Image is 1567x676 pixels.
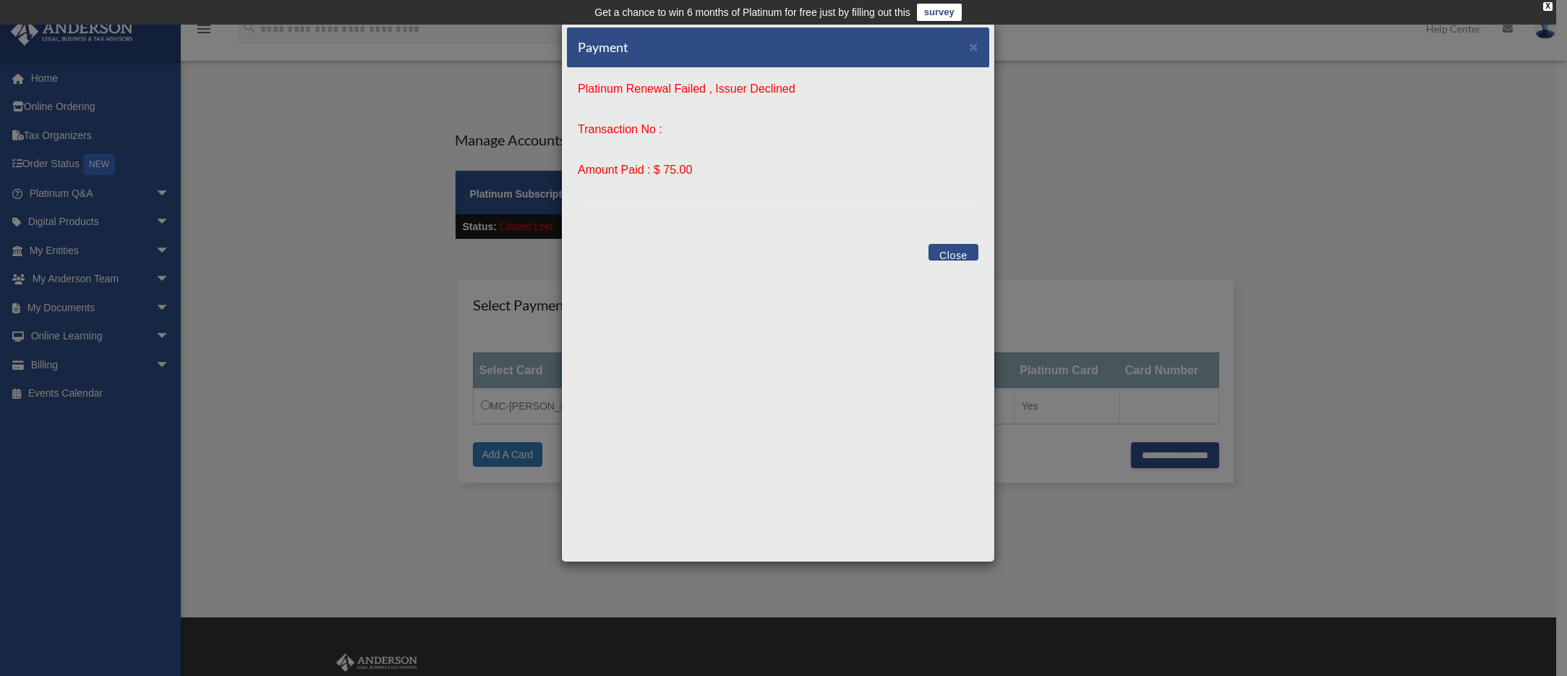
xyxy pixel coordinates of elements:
[928,244,978,261] button: Close
[1543,2,1553,11] div: close
[578,38,628,56] h5: Payment
[969,38,978,55] span: ×
[578,160,978,180] p: Amount Paid : $ 75.00
[578,119,978,140] p: Transaction No :
[969,39,978,54] button: Close
[594,4,910,21] div: Get a chance to win 6 months of Platinum for free just by filling out this
[578,79,978,99] p: Platinum Renewal Failed , Issuer Declined
[917,4,962,21] a: survey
